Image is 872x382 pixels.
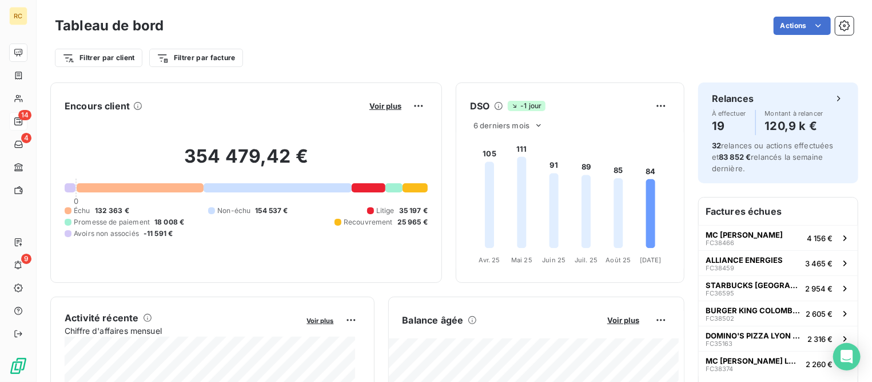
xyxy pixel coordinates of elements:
h6: Activité récente [65,311,138,325]
div: Open Intercom Messenger [833,343,861,371]
tspan: Mai 25 [511,256,532,264]
span: 154 537 € [255,206,288,216]
h2: 354 479,42 € [65,145,428,179]
span: Recouvrement [344,217,393,227]
span: FC38459 [706,265,734,271]
span: 35 197 € [399,206,428,216]
button: Actions [774,17,831,35]
h6: Factures échues [699,198,858,225]
span: -11 591 € [144,229,173,239]
span: 25 965 € [397,217,428,227]
button: DOMINO'S PIZZA LYON 8 MERMOZFC351632 316 € [699,326,858,351]
span: FC36595 [706,290,734,297]
tspan: Août 25 [606,256,631,264]
span: 4 [21,133,31,143]
span: Montant à relancer [765,110,823,117]
h6: Relances [712,92,754,105]
button: STARBUCKS [GEOGRAPHIC_DATA]FC365952 954 € [699,275,858,301]
span: DOMINO'S PIZZA LYON 8 MERMOZ [706,331,803,340]
span: 4 156 € [807,234,833,243]
tspan: [DATE] [640,256,662,264]
h4: 120,9 k € [765,117,823,135]
span: Chiffre d'affaires mensuel [65,325,299,337]
span: -1 jour [508,101,545,111]
button: Filtrer par client [55,49,142,67]
span: STARBUCKS [GEOGRAPHIC_DATA] [706,281,801,290]
button: Filtrer par facture [149,49,243,67]
tspan: Avr. 25 [479,256,500,264]
span: relances ou actions effectuées et relancés la semaine dernière. [712,141,834,173]
h6: Balance âgée [403,313,464,327]
span: 2 316 € [807,334,833,344]
span: 14 [18,110,31,120]
span: Non-échu [217,206,250,216]
span: 6 derniers mois [473,121,529,130]
span: Voir plus [307,317,334,325]
span: 132 363 € [95,206,129,216]
span: 2 954 € [805,284,833,293]
div: RC [9,7,27,25]
button: ALLIANCE ENERGIESFC384593 465 € [699,250,858,275]
span: FC38374 [706,365,733,372]
span: FC35163 [706,340,732,347]
span: À effectuer [712,110,746,117]
span: 2 260 € [806,360,833,369]
span: Promesse de paiement [74,217,150,227]
span: Voir plus [369,101,401,111]
button: Voir plus [366,101,405,111]
button: MC [PERSON_NAME]FC384664 156 € [699,225,858,250]
button: Voir plus [304,315,337,325]
span: FC38502 [706,315,734,322]
span: Voir plus [607,316,639,325]
span: 83 852 € [719,152,751,162]
span: 3 465 € [805,259,833,268]
button: MC [PERSON_NAME] LA SALLE [GEOGRAPHIC_DATA] CDPF DUFC383742 260 € [699,351,858,376]
h6: DSO [470,99,489,113]
img: Logo LeanPay [9,357,27,375]
span: Litige [376,206,395,216]
tspan: Juil. 25 [575,256,598,264]
span: MC [PERSON_NAME] [706,230,783,239]
tspan: Juin 25 [542,256,566,264]
span: 18 008 € [154,217,184,227]
span: BURGER KING COLOMBIER SAUGNIEU [706,306,801,315]
span: MC [PERSON_NAME] LA SALLE [GEOGRAPHIC_DATA] CDPF DU [706,356,801,365]
span: 32 [712,141,721,150]
span: 0 [74,196,78,206]
span: Avoirs non associés [74,229,139,239]
h4: 19 [712,117,746,135]
span: FC38466 [706,239,734,246]
span: 9 [21,254,31,264]
span: Échu [74,206,90,216]
span: 2 605 € [806,309,833,318]
span: ALLIANCE ENERGIES [706,255,783,265]
button: Voir plus [604,315,643,325]
h3: Tableau de bord [55,15,164,36]
button: BURGER KING COLOMBIER SAUGNIEUFC385022 605 € [699,301,858,326]
h6: Encours client [65,99,130,113]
